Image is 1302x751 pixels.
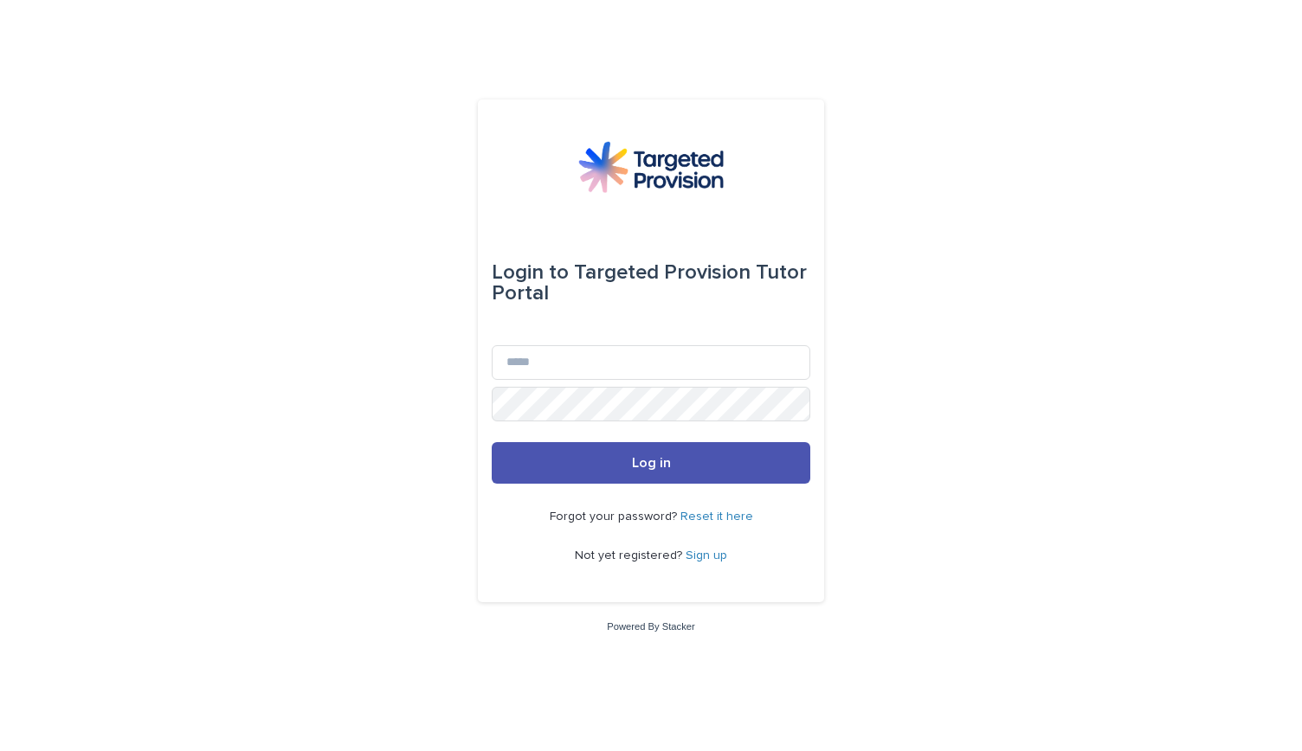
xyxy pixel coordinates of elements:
span: Forgot your password? [550,510,680,523]
a: Sign up [686,549,727,562]
div: Targeted Provision Tutor Portal [492,248,810,318]
button: Log in [492,442,810,484]
img: M5nRWzHhSzIhMunXDL62 [578,141,724,193]
a: Powered By Stacker [607,621,694,632]
span: Login to [492,262,569,283]
span: Log in [632,456,671,470]
span: Not yet registered? [575,549,686,562]
a: Reset it here [680,510,753,523]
